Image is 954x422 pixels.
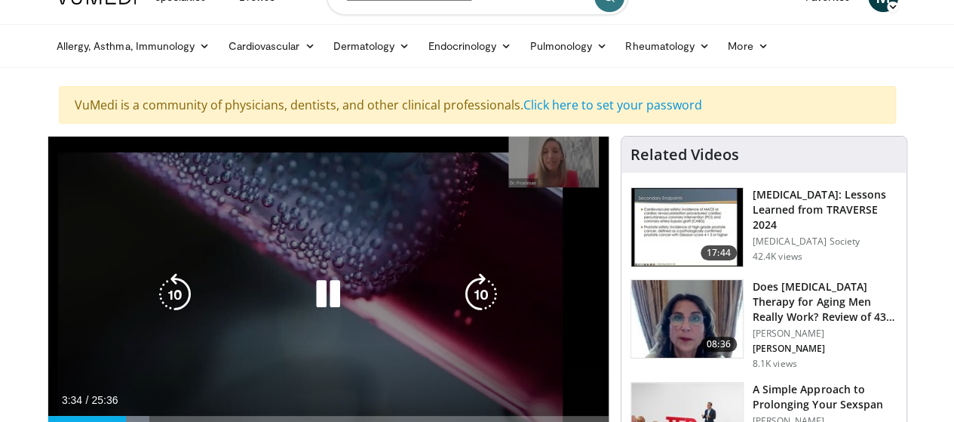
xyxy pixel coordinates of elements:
[753,251,802,263] p: 42.4K views
[701,245,737,260] span: 17:44
[91,394,118,406] span: 25:36
[616,31,719,61] a: Rheumatology
[419,31,520,61] a: Endocrinology
[630,279,897,370] a: 08:36 Does [MEDICAL_DATA] Therapy for Aging Men Really Work? Review of 43 St… [PERSON_NAME] [PERS...
[753,279,897,325] h3: Does [MEDICAL_DATA] Therapy for Aging Men Really Work? Review of 43 St…
[48,416,609,422] div: Progress Bar
[719,31,777,61] a: More
[753,358,797,370] p: 8.1K views
[630,146,739,164] h4: Related Videos
[48,31,219,61] a: Allergy, Asthma, Immunology
[630,187,897,267] a: 17:44 [MEDICAL_DATA]: Lessons Learned from TRAVERSE 2024 [MEDICAL_DATA] Society 42.4K views
[86,394,89,406] span: /
[62,394,82,406] span: 3:34
[753,328,897,340] p: [PERSON_NAME]
[523,97,702,113] a: Click here to set your password
[701,337,737,352] span: 08:36
[631,188,743,266] img: 1317c62a-2f0d-4360-bee0-b1bff80fed3c.150x105_q85_crop-smart_upscale.jpg
[59,86,896,124] div: VuMedi is a community of physicians, dentists, and other clinical professionals.
[520,31,616,61] a: Pulmonology
[753,187,897,233] h3: [MEDICAL_DATA]: Lessons Learned from TRAVERSE 2024
[753,236,897,248] p: [MEDICAL_DATA] Society
[753,382,897,412] h3: A Simple Approach to Prolonging Your Sexspan
[324,31,419,61] a: Dermatology
[631,280,743,359] img: 4d4bce34-7cbb-4531-8d0c-5308a71d9d6c.150x105_q85_crop-smart_upscale.jpg
[219,31,324,61] a: Cardiovascular
[753,343,897,355] p: [PERSON_NAME]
